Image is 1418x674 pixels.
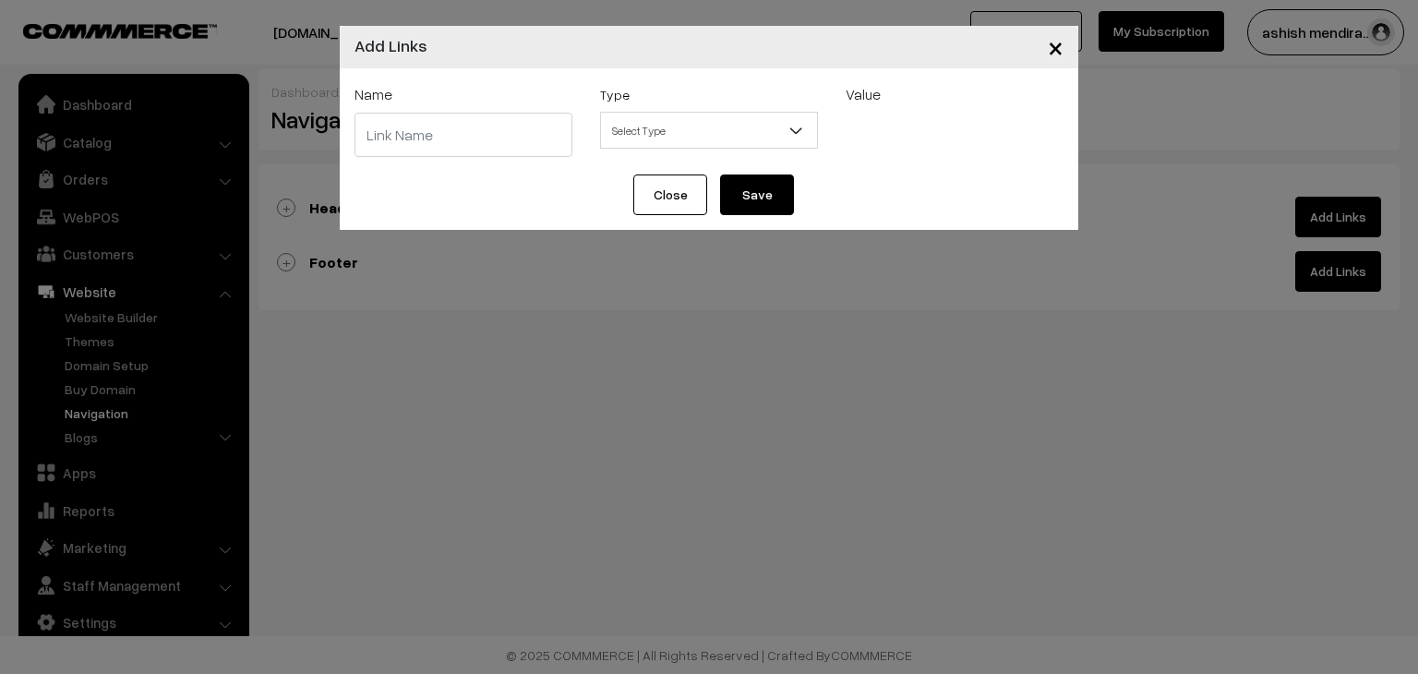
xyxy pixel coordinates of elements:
[600,112,818,149] span: Select Type
[720,175,794,215] button: Save
[600,85,630,104] label: Type
[633,175,707,215] button: Close
[354,83,392,105] label: Name
[354,113,572,157] input: Link Name
[846,83,881,105] label: Value
[354,33,427,58] h4: Add Links
[601,114,817,147] span: Select Type
[1033,18,1078,76] button: Close
[1048,30,1063,64] span: ×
